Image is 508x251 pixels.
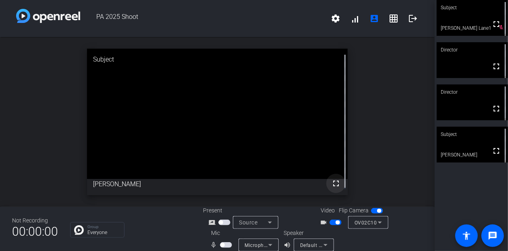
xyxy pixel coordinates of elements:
[87,49,348,70] div: Subject
[491,146,501,156] mat-icon: fullscreen
[331,14,340,23] mat-icon: settings
[321,206,335,215] span: Video
[87,225,120,229] p: Group
[437,42,508,58] div: Director
[491,104,501,113] mat-icon: fullscreen
[331,179,341,188] mat-icon: fullscreen
[239,219,258,226] span: Source
[437,84,508,100] div: Director
[345,9,365,28] button: signal_cellular_alt
[210,240,220,250] mat-icon: mic_none
[284,229,332,237] div: Speaker
[355,220,377,226] span: OV02C10
[12,216,58,225] div: Not Recording
[491,19,501,29] mat-icon: fullscreen
[339,206,369,215] span: Flip Camera
[389,14,398,23] mat-icon: grid_on
[12,222,58,241] span: 00:00:00
[284,240,293,250] mat-icon: volume_up
[437,127,508,142] div: Subject
[408,14,418,23] mat-icon: logout
[488,231,498,241] mat-icon: message
[203,206,284,215] div: Present
[209,218,218,227] mat-icon: screen_share_outline
[16,9,80,23] img: white-gradient.svg
[320,218,330,227] mat-icon: videocam_outline
[80,9,326,28] span: PA 2025 Shoot
[74,225,84,235] img: Chat Icon
[369,14,379,23] mat-icon: account_box
[87,230,120,235] p: Everyone
[300,242,400,248] span: Default - Speaker ([PERSON_NAME] 65 SE)
[491,62,501,71] mat-icon: fullscreen
[462,231,471,241] mat-icon: accessibility
[203,229,284,237] div: Mic
[245,242,326,248] span: Microphone (Jabra Engage 65 SE)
